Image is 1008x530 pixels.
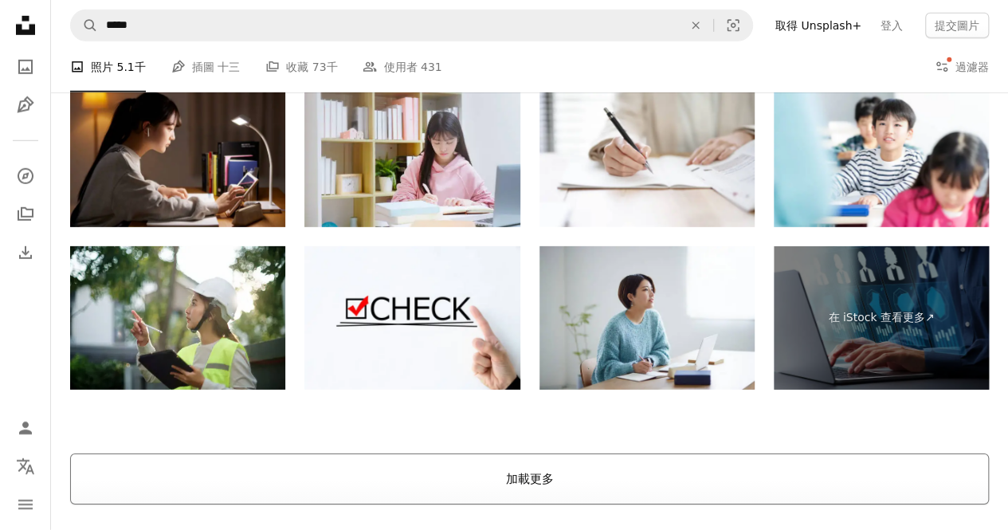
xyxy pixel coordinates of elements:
a: 收藏 73千 [265,41,337,92]
a: 登入 / 註冊 [10,412,41,444]
font: 十三 [218,61,240,73]
a: 在 iStock 查看更多↗ [774,246,989,390]
a: 收藏 [10,198,41,230]
button: 搜尋 Unsplash [71,10,98,41]
font: 提交圖片 [935,19,979,32]
font: 431 [421,61,442,73]
button: 視覺搜尋 [714,10,752,41]
button: 語言 [10,450,41,482]
font: 在 iStock 查看更多 [828,311,925,324]
a: 登入 [871,13,912,38]
a: 使用者 431 [363,41,441,92]
img: 一名高中女生在房間裡準備考試 [70,84,285,227]
a: 插圖 [10,89,41,121]
font: 插圖 [192,61,214,73]
img: 在共享辦公空間學習的亞洲女性的手 [539,84,755,227]
img: 商人的手指向白板上的「檢查」字樣 [304,246,520,390]
button: 選單 [10,489,41,520]
font: 過濾器 [955,61,989,73]
a: 首頁 — Unsplash [10,10,41,45]
img: 一名日本大學生在客廳用電腦學習 [539,246,755,390]
font: 使用者 [383,61,417,73]
img: 小學生在教室上課 [774,84,989,227]
button: 過濾器 [935,41,989,92]
button: 加載更多 [70,453,989,504]
button: 清除 [678,10,713,41]
a: 取得 Unsplash+ [766,13,871,38]
font: 登入 [881,19,903,32]
font: 加載更多 [506,472,554,486]
a: 探索 [10,160,41,192]
font: 收藏 [286,61,308,73]
img: 檢查員辦公室。 [70,246,285,390]
button: 提交圖片 [925,13,989,38]
font: 73千 [312,61,338,73]
form: 在全站範圍內尋找視覺效果 [70,10,753,41]
font: ↗ [925,311,935,324]
font: 取得 Unsplash+ [775,19,861,32]
img: 青少年學生在家進行電子學習 [304,84,520,227]
a: 插圖 十三 [171,41,240,92]
a: 下載歷史記錄 [10,237,41,269]
a: 照片 [10,51,41,83]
